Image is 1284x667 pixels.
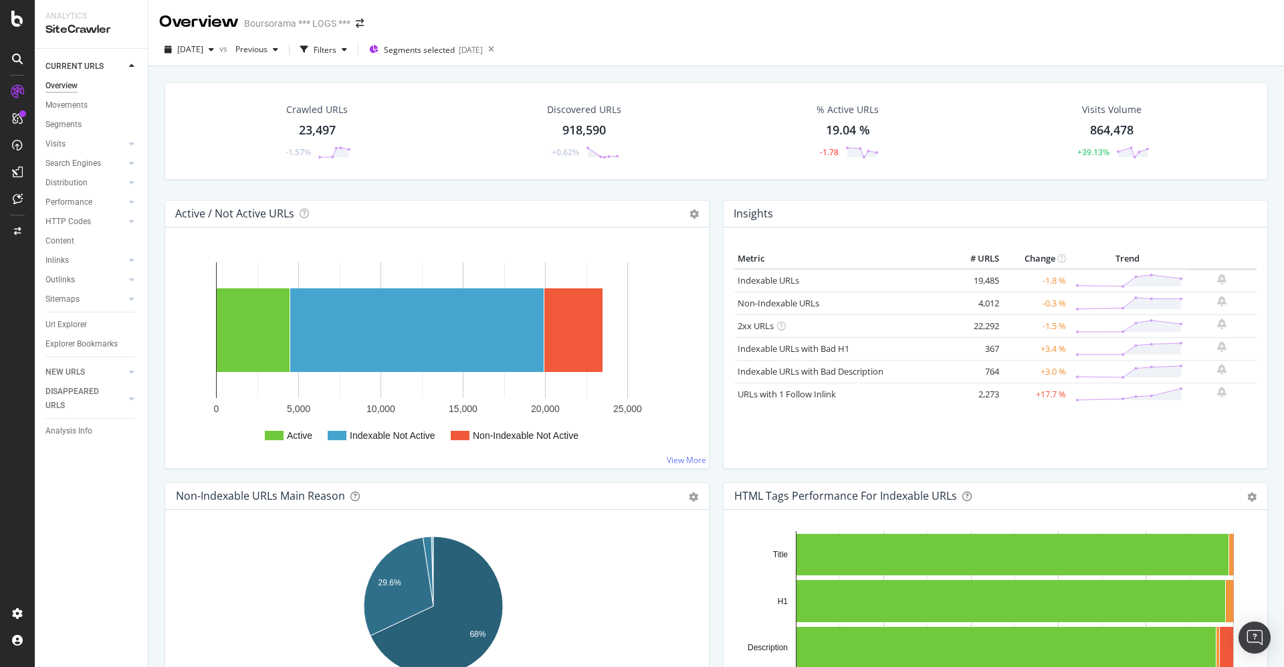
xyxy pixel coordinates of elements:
div: Crawled URLs [286,103,348,116]
div: Performance [45,195,92,209]
div: Content [45,234,74,248]
div: arrow-right-arrow-left [356,19,364,28]
td: -0.3 % [1002,292,1069,314]
a: Search Engines [45,157,125,171]
a: Outlinks [45,273,125,287]
button: [DATE] [159,39,219,60]
a: NEW URLS [45,365,125,379]
a: Url Explorer [45,318,138,332]
div: 918,590 [562,122,606,139]
a: Distribution [45,176,125,190]
a: Movements [45,98,138,112]
i: Options [689,209,699,219]
div: Segments [45,118,82,132]
div: Distribution [45,176,88,190]
a: Indexable URLs with Bad Description [738,365,883,377]
div: NEW URLS [45,365,85,379]
div: Outlinks [45,273,75,287]
div: Inlinks [45,254,69,268]
a: Non-Indexable URLs [738,297,819,309]
h4: Active / Not Active URLs [175,205,294,223]
h4: Insights [734,205,773,223]
text: 68% [469,630,486,639]
td: -1.8 % [1002,269,1069,292]
th: Trend [1069,249,1186,269]
div: SiteCrawler [45,22,137,37]
div: Open Intercom Messenger [1239,622,1271,654]
a: Analysis Info [45,424,138,438]
div: % Active URLs [817,103,879,116]
text: 29.6% [379,578,401,587]
div: bell-plus [1217,318,1226,329]
td: 4,012 [949,292,1002,314]
div: bell-plus [1217,274,1226,284]
button: Filters [295,39,352,60]
td: +17.7 % [1002,383,1069,405]
div: HTML Tags Performance for Indexable URLs [734,489,957,502]
text: Active [287,430,312,441]
text: 25,000 [613,403,642,414]
div: Overview [159,11,239,33]
text: 20,000 [531,403,560,414]
div: bell-plus [1217,387,1226,397]
td: 2,273 [949,383,1002,405]
th: Metric [734,249,949,269]
a: View More [667,454,706,466]
div: Analysis Info [45,424,92,438]
span: Previous [230,43,267,55]
div: Non-Indexable URLs Main Reason [176,489,345,502]
text: 5,000 [287,403,310,414]
div: Search Engines [45,157,101,171]
div: 23,497 [299,122,336,139]
div: Visits [45,137,66,151]
div: gear [689,492,698,502]
div: +39.13% [1077,147,1109,158]
div: Url Explorer [45,318,87,332]
button: Previous [230,39,284,60]
div: CURRENT URLS [45,60,104,74]
a: Sitemaps [45,292,125,306]
a: 2xx URLs [738,320,774,332]
a: Indexable URLs [738,274,799,286]
td: 764 [949,360,1002,383]
a: Overview [45,79,138,93]
div: Overview [45,79,78,93]
div: Sitemaps [45,292,80,306]
button: Segments selected[DATE] [364,39,483,60]
td: -1.5 % [1002,314,1069,337]
text: H1 [778,597,788,606]
div: gear [1247,492,1257,502]
text: 10,000 [366,403,395,414]
div: DISAPPEARED URLS [45,385,113,413]
text: 15,000 [449,403,477,414]
div: bell-plus [1217,341,1226,352]
td: +3.0 % [1002,360,1069,383]
td: 22,292 [949,314,1002,337]
div: Explorer Bookmarks [45,337,118,351]
td: +3.4 % [1002,337,1069,360]
div: -1.57% [286,147,311,158]
text: Indexable Not Active [350,430,435,441]
div: Visits Volume [1082,103,1142,116]
a: Indexable URLs with Bad H1 [738,343,849,355]
a: Inlinks [45,254,125,268]
a: CURRENT URLS [45,60,125,74]
a: URLs with 1 Follow Inlink [738,388,836,400]
a: Segments [45,118,138,132]
div: bell-plus [1217,296,1226,306]
div: bell-plus [1217,364,1226,375]
div: Discovered URLs [547,103,621,116]
th: # URLS [949,249,1002,269]
span: vs [219,43,230,54]
a: Content [45,234,138,248]
div: Analytics [45,11,137,22]
div: 19.04 % [826,122,870,139]
a: Performance [45,195,125,209]
svg: A chart. [176,249,691,458]
td: 367 [949,337,1002,360]
div: HTTP Codes [45,215,91,229]
span: 2025 Oct. 6th [177,43,203,55]
div: [DATE] [459,44,483,56]
div: 864,478 [1090,122,1134,139]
